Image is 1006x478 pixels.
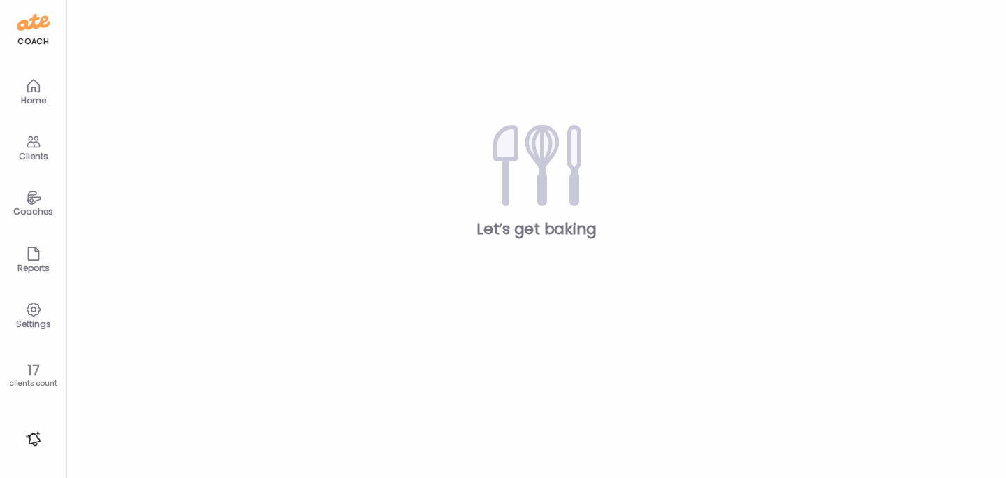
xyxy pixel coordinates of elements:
[5,379,61,389] div: clients count
[8,207,59,216] div: Coaches
[8,319,59,328] div: Settings
[5,362,61,379] div: 17
[8,263,59,273] div: Reports
[89,219,984,240] div: Let’s get baking
[8,152,59,161] div: Clients
[17,36,49,48] div: coach
[17,11,50,34] img: ate
[8,96,59,105] div: Home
